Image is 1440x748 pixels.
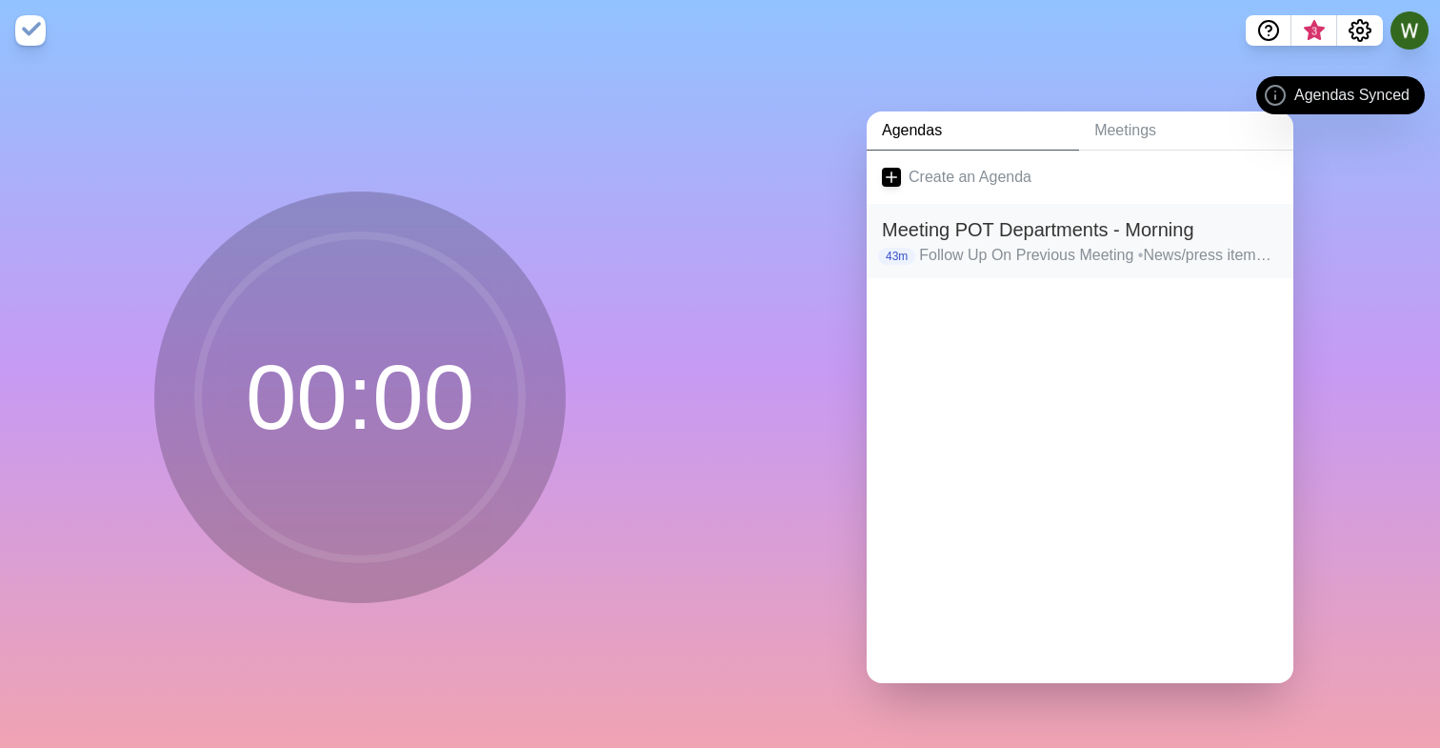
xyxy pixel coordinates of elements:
[882,215,1278,244] h2: Meeting POT Departments - Morning
[1294,84,1410,107] span: Agendas Synced
[1138,247,1144,263] span: •
[1307,24,1322,39] span: 3
[867,151,1293,204] a: Create an Agenda
[919,244,1278,267] p: Follow Up On Previous Meeting News/press items of the day Status of content New content and messa...
[1079,111,1293,151] a: Meetings
[867,111,1079,151] a: Agendas
[878,248,915,265] p: 43m
[1337,15,1383,46] button: Settings
[1291,15,1337,46] button: What’s new
[15,15,46,46] img: timeblocks logo
[1246,15,1291,46] button: Help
